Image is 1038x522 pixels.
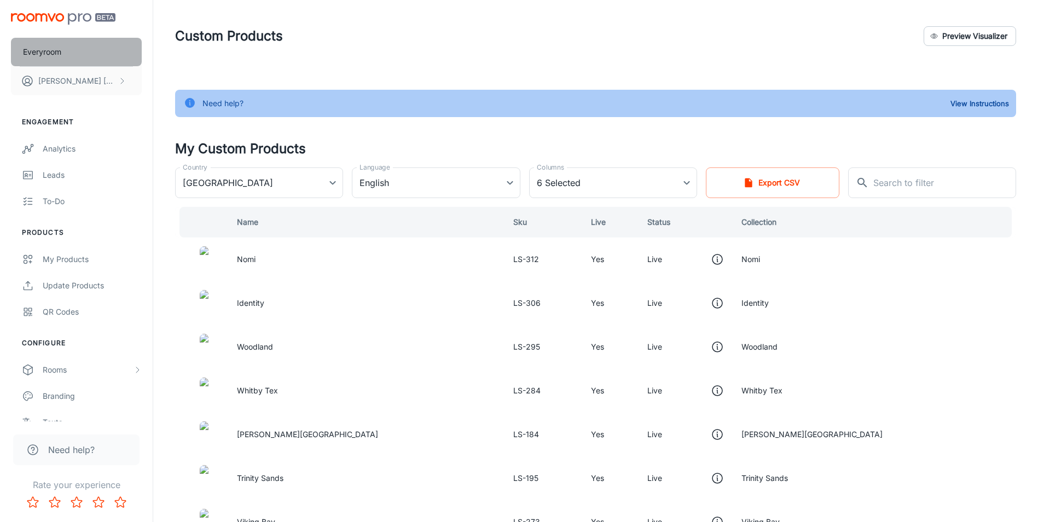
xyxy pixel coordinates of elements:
[38,75,115,87] p: [PERSON_NAME] [PERSON_NAME]
[43,169,142,181] div: Leads
[43,143,142,155] div: Analytics
[43,364,133,376] div: Rooms
[733,325,1016,369] td: Woodland
[647,472,724,485] div: Live
[504,207,583,237] th: Sku
[504,281,583,325] td: LS-306
[924,26,1016,46] button: Preview Visualizer
[582,369,639,413] td: Yes
[647,428,724,441] div: Live
[711,297,724,310] svg: This product is in the visualizer
[175,26,283,46] h1: Custom Products
[11,38,142,66] button: Everyroom
[639,207,733,237] th: Status
[504,413,583,456] td: LS-184
[183,163,207,172] label: Country
[228,413,504,456] td: [PERSON_NAME][GEOGRAPHIC_DATA]
[359,163,390,172] label: Language
[948,95,1012,112] button: View Instructions
[711,472,724,485] svg: This product is in the visualizer
[582,281,639,325] td: Yes
[733,456,1016,500] td: Trinity Sands
[733,237,1016,281] td: Nomi
[711,253,724,266] svg: This product is in the visualizer
[88,491,109,513] button: Rate 4 star
[9,478,144,491] p: Rate your experience
[647,340,724,353] div: Live
[733,207,1016,237] th: Collection
[733,369,1016,413] td: Whitby Tex
[228,456,504,500] td: Trinity Sands
[228,369,504,413] td: Whitby Tex
[504,456,583,500] td: LS-195
[11,13,115,25] img: Roomvo PRO Beta
[352,167,520,198] div: English
[228,237,504,281] td: Nomi
[11,67,142,95] button: [PERSON_NAME] [PERSON_NAME]
[175,167,343,198] div: [GEOGRAPHIC_DATA]
[228,281,504,325] td: Identity
[733,413,1016,456] td: [PERSON_NAME][GEOGRAPHIC_DATA]
[582,325,639,369] td: Yes
[504,325,583,369] td: LS-295
[582,207,639,237] th: Live
[43,280,142,292] div: Update Products
[43,253,142,265] div: My Products
[44,491,66,513] button: Rate 2 star
[529,167,697,198] div: 6 Selected
[711,340,724,353] svg: This product is in the visualizer
[43,306,142,318] div: QR Codes
[228,207,504,237] th: Name
[582,237,639,281] td: Yes
[873,167,1016,198] input: Search to filter
[582,456,639,500] td: Yes
[537,163,564,172] label: Columns
[43,390,142,402] div: Branding
[66,491,88,513] button: Rate 3 star
[504,237,583,281] td: LS-312
[23,46,61,58] p: Everyroom
[647,297,724,310] div: Live
[175,139,1016,159] h4: My Custom Products
[48,443,95,456] span: Need help?
[706,167,839,198] button: Export CSV
[711,384,724,397] svg: This product is in the visualizer
[43,195,142,207] div: To-do
[504,369,583,413] td: LS-284
[711,428,724,441] svg: This product is in the visualizer
[22,491,44,513] button: Rate 1 star
[109,491,131,513] button: Rate 5 star
[647,253,724,266] div: Live
[202,93,243,114] div: Need help?
[228,325,504,369] td: Woodland
[43,416,142,428] div: Texts
[733,281,1016,325] td: Identity
[582,413,639,456] td: Yes
[647,384,724,397] div: Live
